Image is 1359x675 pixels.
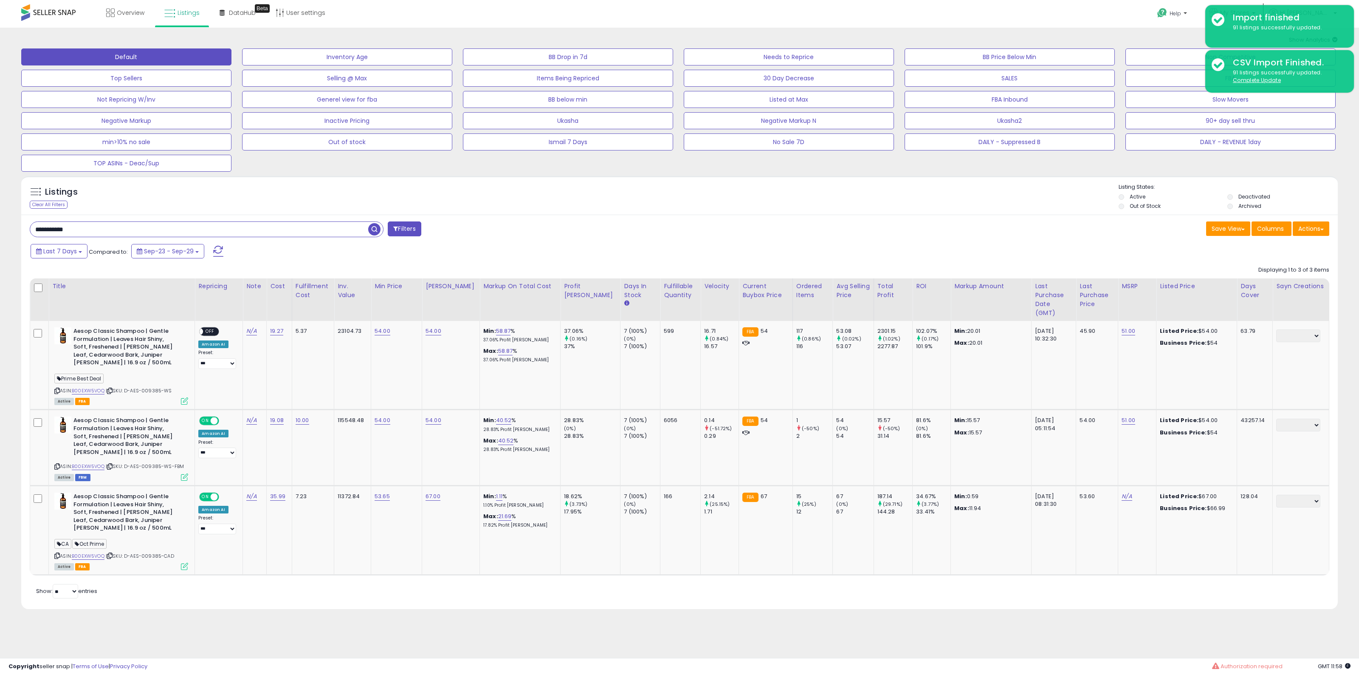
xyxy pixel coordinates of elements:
[954,428,969,437] strong: Max:
[836,343,873,350] div: 53.07
[836,417,873,424] div: 54
[483,437,554,453] div: %
[1080,493,1111,500] div: 53.60
[178,9,200,17] span: Listings
[463,112,673,129] button: Ukasha
[200,417,211,425] span: ON
[242,70,452,87] button: Selling @ Max
[1118,278,1156,321] th: CSV column name: cust_attr_1_MSRP
[1125,48,1336,65] button: Non Competitive
[498,512,512,521] a: 21.69
[463,133,673,150] button: Ismail 7 Days
[45,186,78,198] h5: Listings
[200,493,211,501] span: ON
[73,417,177,458] b: Aesop Classic Shampoo | Gentle Formulation | Leaves Hair Shiny, Soft, Freshened | [PERSON_NAME] L...
[883,425,900,432] small: (-50%)
[21,112,231,129] button: Negative Markup
[796,493,833,500] div: 15
[52,282,191,291] div: Title
[426,327,441,335] a: 54.00
[954,429,1025,437] p: 15.57
[877,282,909,300] div: Total Profit
[54,327,71,344] img: 41nLtn6tKuL._SL40_.jpg
[796,327,833,335] div: 117
[1160,327,1230,335] div: $54.00
[710,425,732,432] small: (-51.72%)
[21,133,231,150] button: min>10% no sale
[710,501,730,508] small: (25.15%)
[75,474,90,481] span: FBM
[198,430,228,437] div: Amazon AI
[426,416,441,425] a: 54.00
[624,508,660,516] div: 7 (100%)
[664,282,697,300] div: Fulfillable Quantity
[796,282,829,300] div: Ordered Items
[270,416,284,425] a: 19.08
[483,347,498,355] b: Max:
[296,493,327,500] div: 7.23
[877,343,913,350] div: 2277.87
[218,417,231,425] span: OFF
[1160,504,1207,512] b: Business Price:
[426,282,476,291] div: [PERSON_NAME]
[836,327,873,335] div: 53.08
[1252,221,1291,236] button: Columns
[483,417,554,432] div: %
[1035,282,1072,318] div: Last Purchase Date (GMT)
[802,501,816,508] small: (25%)
[338,493,364,500] div: 11372.84
[72,553,104,560] a: B00EXW5VOQ
[877,493,913,500] div: 187.14
[242,91,452,108] button: Generel view for fba
[483,282,557,291] div: Markup on Total Cost
[704,282,735,291] div: Velocity
[1226,69,1348,85] div: 91 listings successfully updated.
[338,282,367,300] div: Inv. value
[624,501,636,508] small: (0%)
[89,248,128,256] span: Compared to:
[1257,224,1284,233] span: Columns
[1122,492,1132,501] a: N/A
[246,327,257,335] a: N/A
[704,493,739,500] div: 2.14
[483,327,496,335] b: Min:
[916,425,928,432] small: (0%)
[836,425,848,432] small: (0%)
[1125,70,1336,87] button: FBA
[954,416,967,424] strong: Min:
[877,417,913,424] div: 15.57
[483,427,554,433] p: 28.83% Profit [PERSON_NAME]
[106,553,174,559] span: | SKU: D-AES-009385-CAD
[564,417,620,424] div: 28.83%
[836,493,873,500] div: 67
[916,282,947,291] div: ROI
[1150,1,1195,28] a: Help
[483,416,496,424] b: Min:
[21,48,231,65] button: Default
[1241,327,1266,335] div: 63.79
[1170,10,1181,17] span: Help
[375,492,390,501] a: 53.65
[483,357,554,363] p: 37.06% Profit [PERSON_NAME]
[877,327,913,335] div: 2301.15
[761,416,768,424] span: 54
[802,335,821,342] small: (0.86%)
[836,432,873,440] div: 54
[954,282,1028,291] div: Markup Amount
[624,432,660,440] div: 7 (100%)
[664,327,694,335] div: 599
[877,432,913,440] div: 31.14
[144,247,194,255] span: Sep-23 - Sep-29
[496,492,503,501] a: 1.11
[570,501,587,508] small: (3.73%)
[905,48,1115,65] button: BB Price Below Min
[270,327,283,335] a: 19.27
[1238,202,1261,210] label: Archived
[1035,493,1069,508] div: [DATE] 08:31:30
[624,425,636,432] small: (0%)
[1080,282,1114,309] div: Last Purchase Price
[624,343,660,350] div: 7 (100%)
[1157,8,1167,18] i: Get Help
[1241,417,1266,424] div: 43257.14
[802,425,819,432] small: (-50%)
